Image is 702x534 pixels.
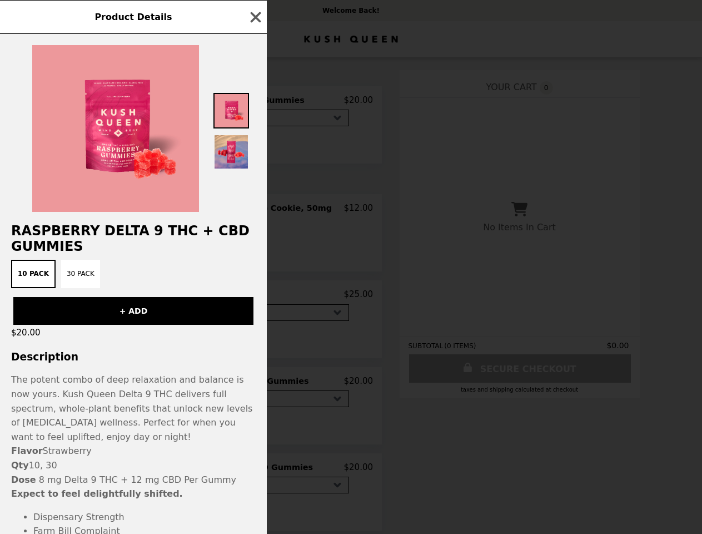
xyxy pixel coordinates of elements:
[13,297,253,325] button: + ADD
[213,93,249,128] img: Thumbnail 1
[11,488,183,499] b: Expect to feel delightfully shifted.
[11,458,256,473] p: 10, 30
[11,460,29,471] strong: Qty
[32,45,199,212] img: 10 Pack
[33,512,125,522] span: Dispensary Strength
[94,12,172,22] span: Product Details
[11,446,43,456] strong: Flavor
[61,260,100,288] button: 30 Pack
[11,374,252,442] span: The potent combo of deep relaxation and balance is now yours. Kush Queen Delta 9 THC delivers ful...
[11,260,56,288] button: 10 Pack
[213,134,249,170] img: Thumbnail 2
[11,474,36,485] strong: Dose
[11,473,256,487] p: 8 mg Delta 9 THC + 12 mg CBD Per Gummy
[11,444,256,458] p: Strawberry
